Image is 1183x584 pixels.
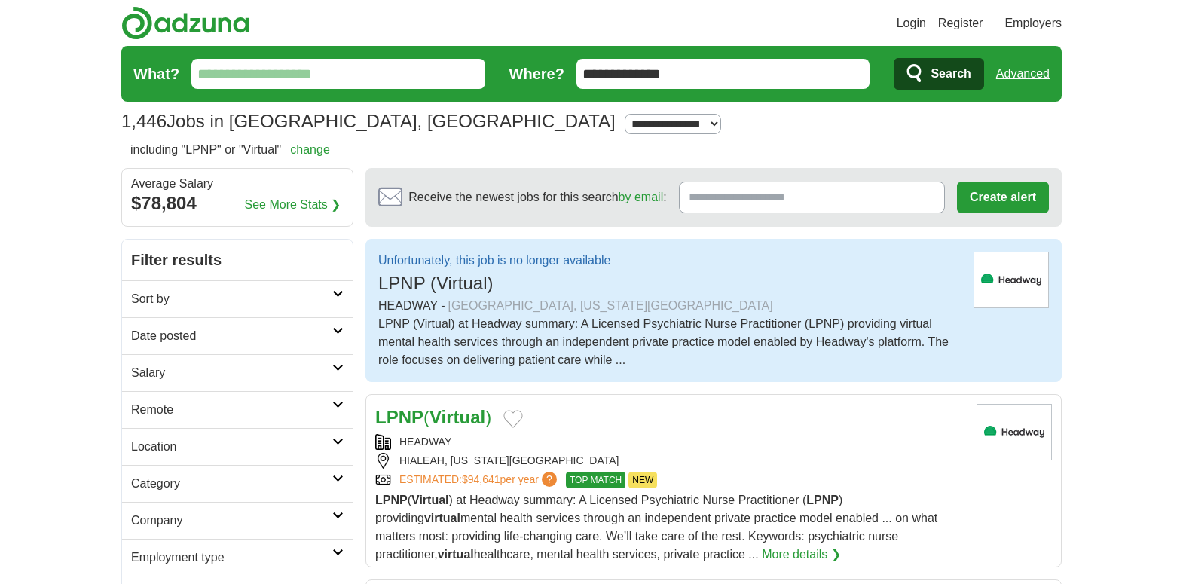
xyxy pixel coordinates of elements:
span: TOP MATCH [566,472,625,488]
button: Create alert [957,182,1049,213]
span: ? [542,472,557,487]
img: Adzuna logo [121,6,249,40]
div: LPNP (Virtual) at Headway summary: A Licensed Psychiatric Nurse Practitioner (LPNP) providing vir... [378,315,961,369]
div: HIALEAH, [US_STATE][GEOGRAPHIC_DATA] [375,453,964,469]
h2: Salary [131,364,332,382]
h2: Filter results [122,240,353,280]
a: HEADWAY [399,436,451,448]
strong: Virtual [429,407,485,427]
span: Search [931,59,971,89]
div: [GEOGRAPHIC_DATA], [US_STATE][GEOGRAPHIC_DATA] [448,297,772,315]
span: $94,641 [462,473,500,485]
h2: Remote [131,401,332,419]
a: See More Stats ❯ [245,196,341,214]
span: 1,446 [121,108,167,135]
img: One Red Cent (CPA) logo [974,252,1049,308]
span: NEW [628,472,657,488]
strong: virtual [424,512,460,524]
a: Register [938,14,983,32]
h2: Company [131,512,332,530]
button: Search [894,58,983,90]
h1: Jobs in [GEOGRAPHIC_DATA], [GEOGRAPHIC_DATA] [121,111,616,131]
strong: virtual [438,548,474,561]
h2: including "LPNP" or "Virtual" [130,141,330,159]
a: Category [122,465,353,502]
button: Add to favorite jobs [503,410,523,428]
a: Employers [1004,14,1062,32]
span: Receive the newest jobs for this search : [408,188,666,206]
h2: Sort by [131,290,332,308]
a: Date posted [122,317,353,354]
div: $78,804 [131,190,344,217]
img: Headway logo [977,404,1052,460]
h2: Location [131,438,332,456]
span: LPNP (Virtual) [378,273,494,293]
strong: LPNP [375,494,408,506]
a: Location [122,428,353,465]
a: ESTIMATED:$94,641per year? [399,472,560,488]
a: More details ❯ [762,546,841,564]
a: Advanced [996,59,1050,89]
div: HEADWAY [378,297,961,315]
label: Where? [509,63,564,85]
a: LPNP(Virtual) [375,407,491,427]
a: Remote [122,391,353,428]
span: ( ) at Headway summary: A Licensed Psychiatric Nurse Practitioner ( ) providing mental health ser... [375,494,937,561]
div: Average Salary [131,178,344,190]
strong: LPNP [806,494,839,506]
span: - [441,297,445,315]
p: Unfortunately, this job is no longer available [378,252,610,270]
strong: Virtual [411,494,449,506]
a: Sort by [122,280,353,317]
h2: Employment type [131,549,332,567]
a: Employment type [122,539,353,576]
strong: LPNP [375,407,423,427]
a: Login [897,14,926,32]
label: What? [133,63,179,85]
a: change [290,143,330,156]
h2: Category [131,475,332,493]
a: by email [619,191,664,203]
a: Salary [122,354,353,391]
h2: Date posted [131,327,332,345]
a: Company [122,502,353,539]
